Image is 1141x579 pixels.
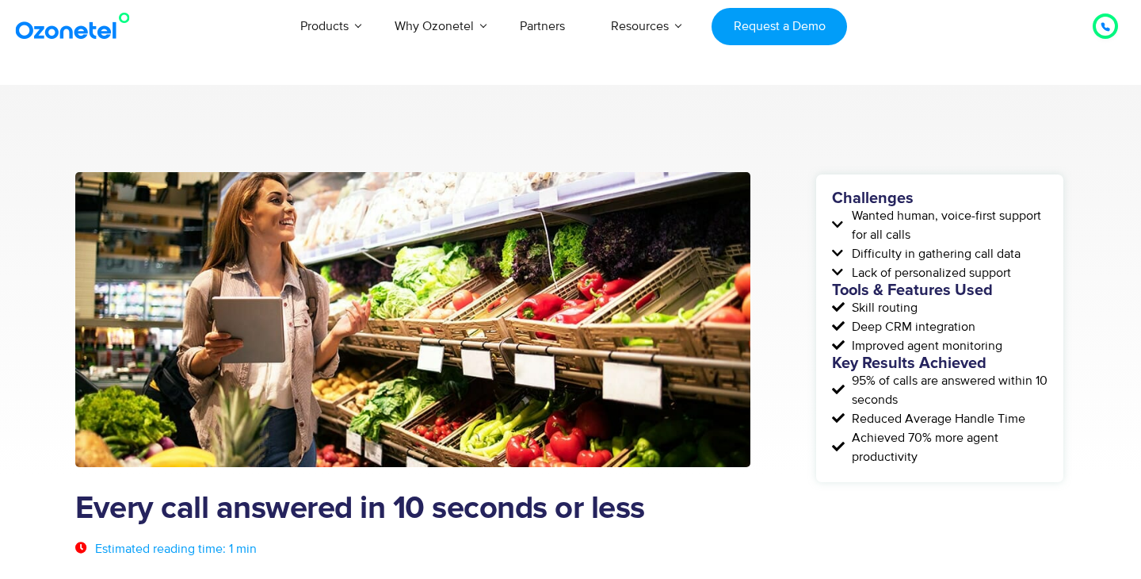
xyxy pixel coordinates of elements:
[848,336,1002,355] span: Improved agent monitoring
[229,541,257,557] span: 1 min
[832,190,1048,206] h5: Challenges
[848,298,918,317] span: Skill routing
[848,409,1025,428] span: Reduced Average Handle Time
[848,206,1048,244] span: Wanted human, voice-first support for all calls
[832,355,1048,371] h5: Key Results Achieved
[95,541,226,557] span: Estimated reading time:
[712,8,847,45] a: Request a Demo
[848,371,1048,409] span: 95% of calls are answered within 10 seconds
[848,428,1048,466] span: Achieved 70% more agent productivity
[848,263,1011,282] span: Lack of personalized support
[848,317,975,336] span: Deep CRM integration
[75,491,750,527] h1: Every call answered in 10 seconds or less
[832,282,1048,298] h5: Tools & Features Used
[848,244,1021,263] span: Difficulty in gathering call data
